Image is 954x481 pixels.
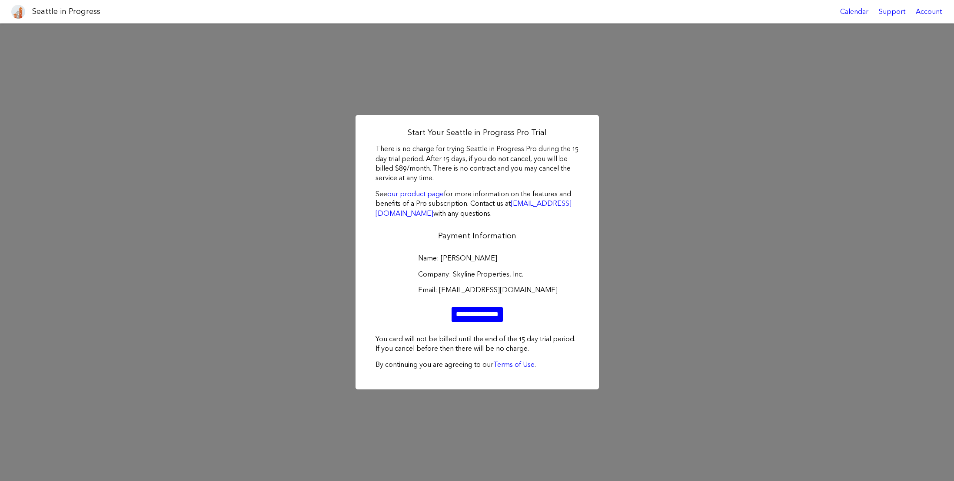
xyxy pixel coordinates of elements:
a: [EMAIL_ADDRESS][DOMAIN_NAME] [376,199,572,217]
img: favicon-96x96.png [11,5,25,19]
p: There is no charge for trying Seattle in Progress Pro during the 15 day trial period. After 15 da... [376,144,579,183]
label: Company: Skyline Properties, Inc. [418,270,536,279]
h2: Start Your Seattle in Progress Pro Trial [376,127,579,138]
label: Email: [EMAIL_ADDRESS][DOMAIN_NAME] [418,285,536,295]
p: See for more information on the features and benefits of a Pro subscription. Contact us at with a... [376,189,579,218]
label: Name: [PERSON_NAME] [418,254,536,263]
p: By continuing you are agreeing to our . [376,360,579,369]
h2: Payment Information [376,231,579,241]
p: You card will not be billed until the end of the 15 day trial period. If you cancel before then t... [376,334,579,354]
a: our product page [387,190,444,198]
a: Terms of Use [493,360,535,369]
h1: Seattle in Progress [32,6,100,17]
